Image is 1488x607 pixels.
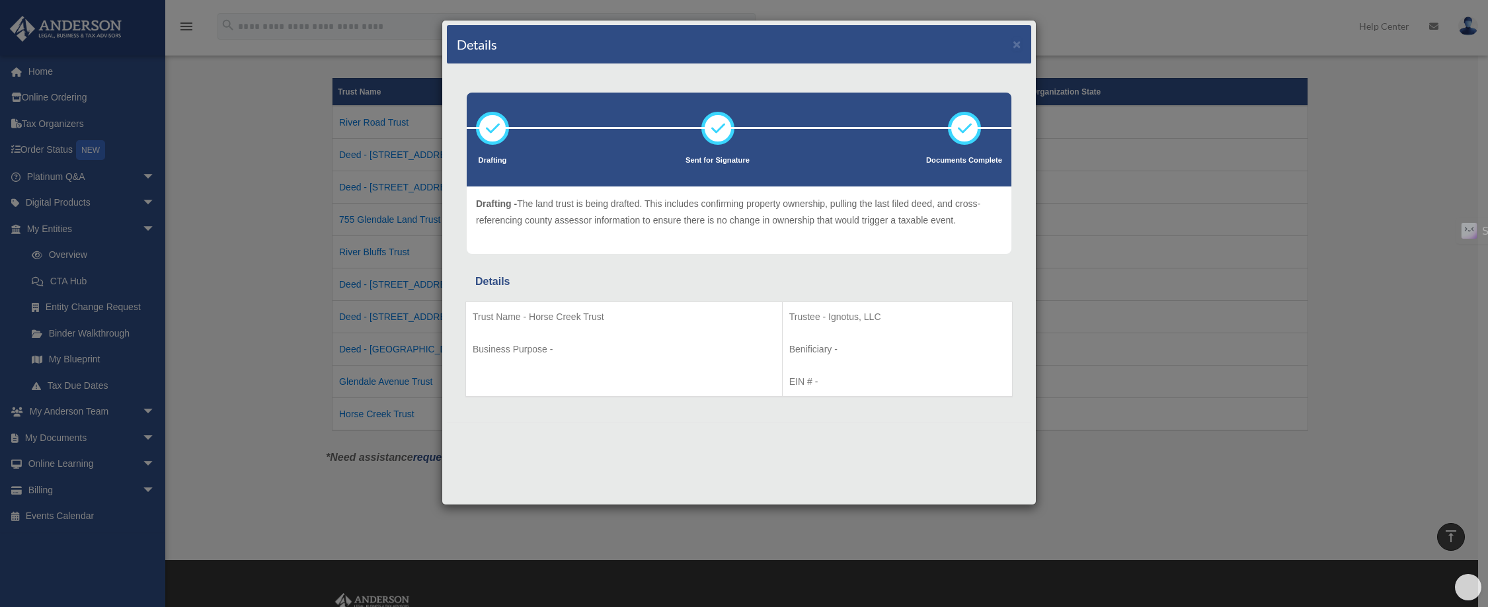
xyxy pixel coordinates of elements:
p: EIN # - [789,374,1005,390]
button: × [1013,37,1021,51]
p: Documents Complete [926,154,1002,167]
h4: Details [457,35,497,54]
p: The land trust is being drafted. This includes confirming property ownership, pulling the last fi... [476,196,1002,228]
p: Benificiary - [789,341,1005,358]
p: Sent for Signature [685,154,750,167]
span: Drafting - [476,198,517,209]
p: Trust Name - Horse Creek Trust [473,309,775,325]
p: Trustee - Ignotus, LLC [789,309,1005,325]
p: Drafting [476,154,509,167]
div: Details [475,272,1003,291]
p: Business Purpose - [473,341,775,358]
